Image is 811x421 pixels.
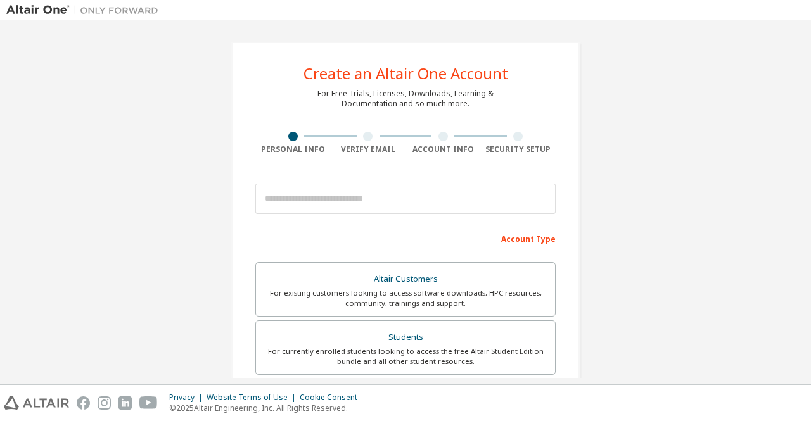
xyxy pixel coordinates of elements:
[77,396,90,410] img: facebook.svg
[264,270,547,288] div: Altair Customers
[169,403,365,413] p: © 2025 Altair Engineering, Inc. All Rights Reserved.
[207,393,300,403] div: Website Terms of Use
[6,4,165,16] img: Altair One
[98,396,111,410] img: instagram.svg
[300,393,365,403] div: Cookie Consent
[405,144,481,154] div: Account Info
[264,329,547,346] div: Students
[255,228,556,248] div: Account Type
[331,144,406,154] div: Verify Email
[317,89,494,109] div: For Free Trials, Licenses, Downloads, Learning & Documentation and so much more.
[255,144,331,154] div: Personal Info
[481,144,556,154] div: Security Setup
[303,66,508,81] div: Create an Altair One Account
[4,396,69,410] img: altair_logo.svg
[264,288,547,308] div: For existing customers looking to access software downloads, HPC resources, community, trainings ...
[118,396,132,410] img: linkedin.svg
[139,396,158,410] img: youtube.svg
[169,393,207,403] div: Privacy
[264,346,547,367] div: For currently enrolled students looking to access the free Altair Student Edition bundle and all ...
